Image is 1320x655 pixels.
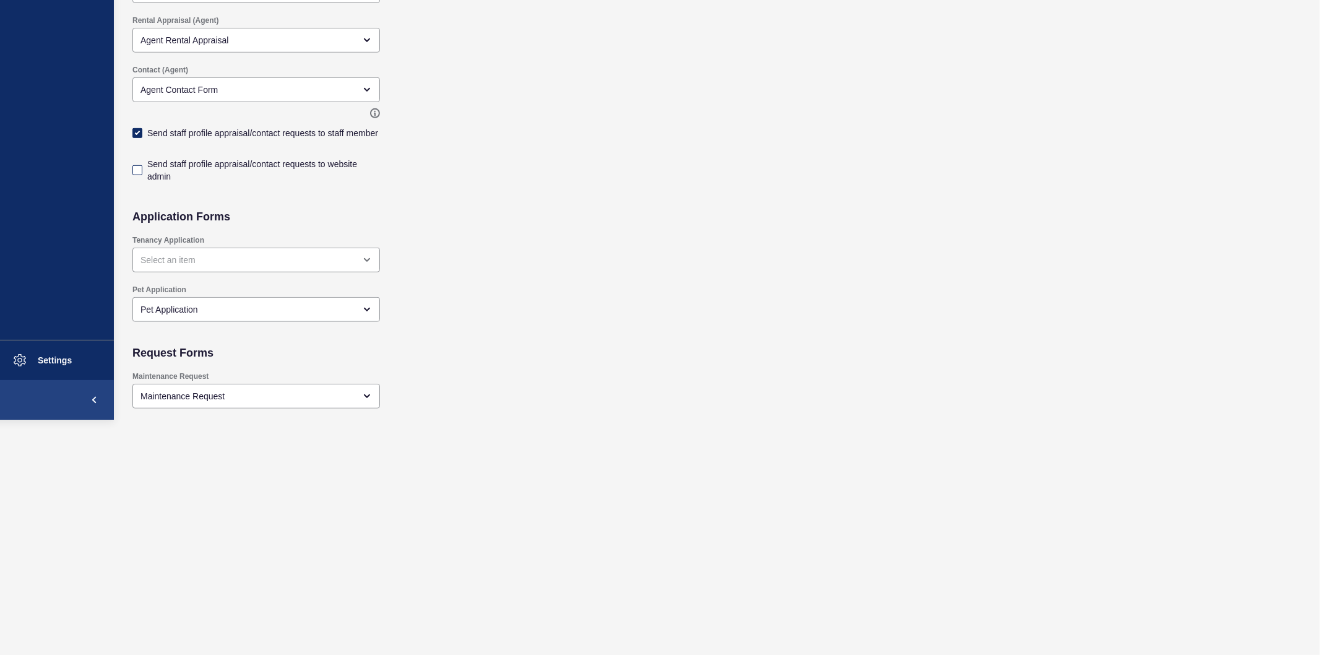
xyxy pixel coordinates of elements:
[132,384,380,409] div: open menu
[132,347,214,359] h2: Request Forms
[132,210,230,223] h2: Application Forms
[132,248,380,272] div: open menu
[147,158,380,183] label: Send staff profile appraisal/contact requests to website admin
[132,235,204,245] label: Tenancy Application
[132,285,186,295] label: Pet Application
[132,65,188,75] label: Contact (Agent)
[132,297,380,322] div: open menu
[132,371,209,381] label: Maintenance Request
[132,15,219,25] label: Rental Appraisal (Agent)
[132,77,380,102] div: open menu
[132,28,380,53] div: open menu
[147,127,378,139] label: Send staff profile appraisal/contact requests to staff member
